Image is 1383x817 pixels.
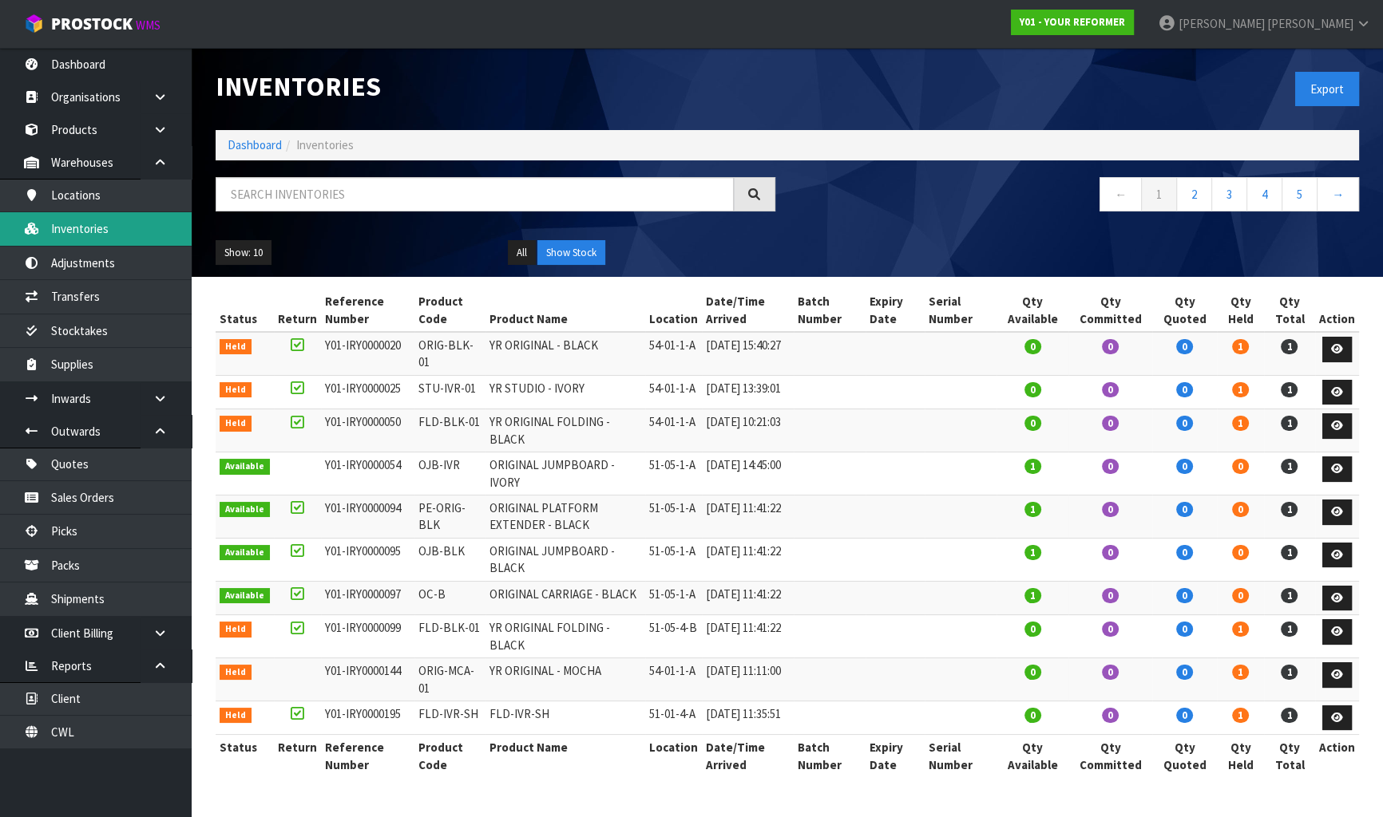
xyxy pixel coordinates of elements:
[485,452,644,495] td: ORIGINAL JUMPBOARD - IVORY
[1211,177,1247,211] a: 3
[485,615,644,658] td: YR ORIGINAL FOLDING - BLACK
[1024,459,1041,474] span: 1
[1102,416,1119,431] span: 0
[321,701,415,735] td: Y01-IRY0000195
[296,137,354,152] span: Inventories
[220,416,252,432] span: Held
[414,495,485,539] td: PE-ORIG-BLK
[1176,708,1193,723] span: 0
[702,581,795,615] td: [DATE] 11:41:22
[702,375,795,409] td: [DATE] 13:39:01
[1315,289,1359,332] th: Action
[414,538,485,581] td: OJB-BLK
[1246,177,1282,211] a: 4
[1232,416,1249,431] span: 1
[1281,545,1298,560] span: 1
[485,581,644,615] td: ORIGINAL CARRIAGE - BLACK
[220,545,270,561] span: Available
[485,735,644,777] th: Product Name
[414,452,485,495] td: OJB-IVR
[321,658,415,701] td: Y01-IRY0000144
[508,240,536,266] button: All
[645,735,702,777] th: Location
[1281,416,1298,431] span: 1
[1152,735,1217,777] th: Qty Quoted
[1068,289,1152,332] th: Qty Committed
[321,332,415,375] td: Y01-IRY0000020
[321,735,415,777] th: Reference Number
[274,735,321,777] th: Return
[414,375,485,409] td: STU-IVR-01
[220,502,270,518] span: Available
[220,588,270,604] span: Available
[321,375,415,409] td: Y01-IRY0000025
[321,409,415,452] td: Y01-IRY0000050
[1024,622,1041,637] span: 0
[1176,459,1193,474] span: 0
[702,735,795,777] th: Date/Time Arrived
[702,409,795,452] td: [DATE] 10:21:03
[1024,545,1041,560] span: 1
[702,452,795,495] td: [DATE] 14:45:00
[1267,16,1353,31] span: [PERSON_NAME]
[485,701,644,735] td: FLD-IVR-SH
[1295,72,1359,106] button: Export
[1232,459,1249,474] span: 0
[702,332,795,375] td: [DATE] 15:40:27
[1315,735,1359,777] th: Action
[1179,16,1265,31] span: [PERSON_NAME]
[1102,459,1119,474] span: 0
[220,459,270,475] span: Available
[1176,339,1193,354] span: 0
[645,581,702,615] td: 51-05-1-A
[485,375,644,409] td: YR STUDIO - IVORY
[1102,708,1119,723] span: 0
[702,538,795,581] td: [DATE] 11:41:22
[1176,416,1193,431] span: 0
[321,538,415,581] td: Y01-IRY0000095
[485,289,644,332] th: Product Name
[866,735,925,777] th: Expiry Date
[321,581,415,615] td: Y01-IRY0000097
[485,409,644,452] td: YR ORIGINAL FOLDING - BLACK
[414,289,485,332] th: Product Code
[645,332,702,375] td: 54-01-1-A
[1176,545,1193,560] span: 0
[1102,339,1119,354] span: 0
[1024,339,1041,354] span: 0
[645,615,702,658] td: 51-05-4-B
[1281,622,1298,637] span: 1
[702,615,795,658] td: [DATE] 11:41:22
[216,289,274,332] th: Status
[220,382,252,398] span: Held
[1011,10,1134,35] a: Y01 - YOUR REFORMER
[997,289,1068,332] th: Qty Available
[1176,502,1193,517] span: 0
[1102,545,1119,560] span: 0
[414,658,485,701] td: ORIG-MCA-01
[1176,665,1193,680] span: 0
[321,495,415,539] td: Y01-IRY0000094
[51,14,133,34] span: ProStock
[794,735,866,777] th: Batch Number
[1176,177,1212,211] a: 2
[1024,382,1041,397] span: 0
[136,18,160,33] small: WMS
[1264,289,1315,332] th: Qty Total
[321,615,415,658] td: Y01-IRY0000099
[1100,177,1142,211] a: ←
[1232,339,1249,354] span: 1
[645,701,702,735] td: 51-01-4-A
[925,735,997,777] th: Serial Number
[1232,622,1249,637] span: 1
[1232,382,1249,397] span: 1
[1281,459,1298,474] span: 1
[799,177,1359,216] nav: Page navigation
[1024,416,1041,431] span: 0
[645,452,702,495] td: 51-05-1-A
[216,240,271,266] button: Show: 10
[1102,622,1119,637] span: 0
[216,72,775,101] h1: Inventories
[1281,502,1298,517] span: 1
[645,658,702,701] td: 54-01-1-A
